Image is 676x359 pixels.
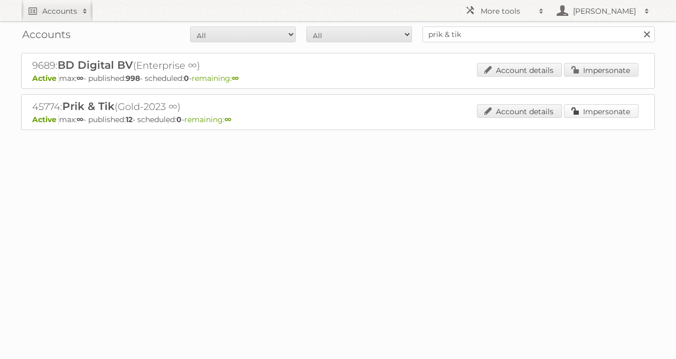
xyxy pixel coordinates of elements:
[32,59,402,72] h2: 9689: (Enterprise ∞)
[232,73,239,83] strong: ∞
[176,115,182,124] strong: 0
[32,100,402,114] h2: 45774: (Gold-2023 ∞)
[77,73,83,83] strong: ∞
[58,59,133,71] span: BD Digital BV
[126,73,140,83] strong: 998
[570,6,639,16] h2: [PERSON_NAME]
[564,104,639,118] a: Impersonate
[564,63,639,77] a: Impersonate
[184,73,189,83] strong: 0
[32,73,59,83] span: Active
[192,73,239,83] span: remaining:
[32,115,644,124] p: max: - published: - scheduled: -
[481,6,533,16] h2: More tools
[477,63,562,77] a: Account details
[224,115,231,124] strong: ∞
[477,104,562,118] a: Account details
[62,100,115,113] span: Prik & Tik
[42,6,77,16] h2: Accounts
[126,115,133,124] strong: 12
[184,115,231,124] span: remaining:
[32,115,59,124] span: Active
[77,115,83,124] strong: ∞
[32,73,644,83] p: max: - published: - scheduled: -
